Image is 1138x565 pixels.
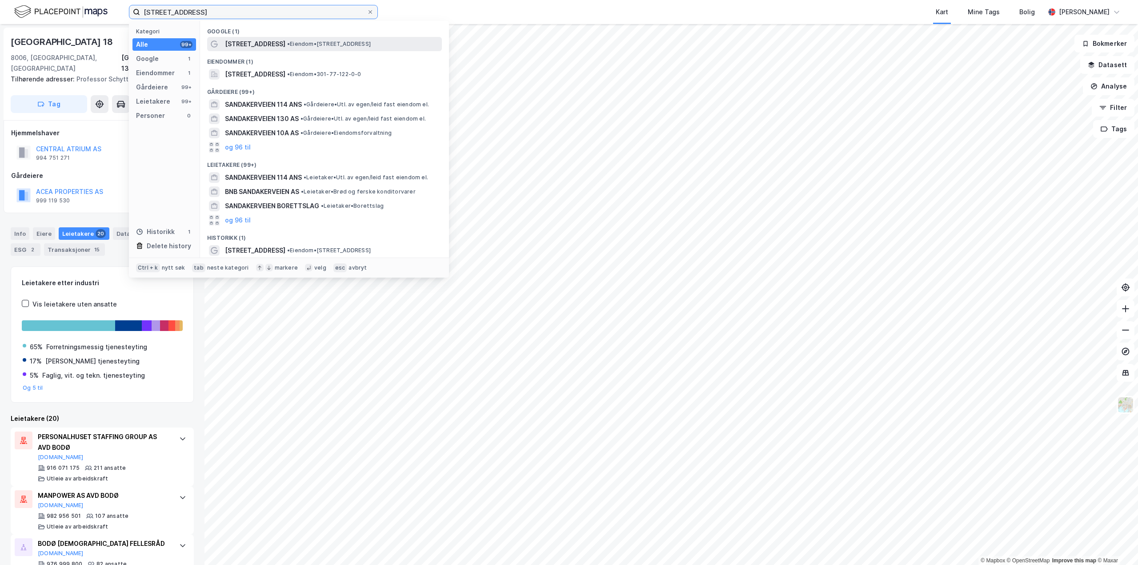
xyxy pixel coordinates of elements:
[22,278,183,288] div: Leietakere etter industri
[36,197,70,204] div: 999 119 530
[136,39,148,50] div: Alle
[1094,522,1138,565] iframe: Chat Widget
[136,68,175,78] div: Eiendommer
[200,51,449,67] div: Eiendommer (1)
[225,69,285,80] span: [STREET_ADDRESS]
[36,154,70,161] div: 994 751 271
[287,71,361,78] span: Eiendom • 301-77-122-0-0
[1083,77,1134,95] button: Analyse
[304,101,429,108] span: Gårdeiere • Utl. av egen/leid fast eiendom el.
[32,299,117,310] div: Vis leietakere uten ansatte
[225,128,299,138] span: SANDAKERVEIEN 10A AS
[30,356,42,367] div: 17%
[1007,557,1050,564] a: OpenStreetMap
[30,342,43,352] div: 65%
[936,7,948,17] div: Kart
[14,4,108,20] img: logo.f888ab2527a4732fd821a326f86c7f29.svg
[11,74,187,85] div: Professor Schyttes Gate 4
[304,174,306,181] span: •
[11,35,115,49] div: [GEOGRAPHIC_DATA] 18
[321,202,324,209] span: •
[349,264,367,271] div: avbryt
[287,247,290,254] span: •
[11,227,29,240] div: Info
[287,40,290,47] span: •
[47,523,108,530] div: Utleie av arbeidskraft
[1019,7,1035,17] div: Bolig
[287,71,290,77] span: •
[304,174,428,181] span: Leietaker • Utl. av egen/leid fast eiendom el.
[38,538,170,549] div: BODØ [DEMOGRAPHIC_DATA] FELLESRÅD
[207,264,249,271] div: neste kategori
[225,201,319,211] span: SANDAKERVEIEN BORETTSLAG
[94,464,126,472] div: 211 ansatte
[225,142,251,153] button: og 96 til
[180,98,192,105] div: 99+
[185,69,192,77] div: 1
[136,82,168,93] div: Gårdeiere
[1059,7,1110,17] div: [PERSON_NAME]
[44,243,105,256] div: Transaksjoner
[301,188,416,195] span: Leietaker • Brød og ferske konditorvarer
[200,154,449,170] div: Leietakere (99+)
[136,28,196,35] div: Kategori
[180,84,192,91] div: 99+
[121,52,194,74] div: [GEOGRAPHIC_DATA], 138/2082
[185,55,192,62] div: 1
[180,41,192,48] div: 99+
[11,95,87,113] button: Tag
[301,188,304,195] span: •
[38,490,170,501] div: MANPOWER AS AVD BODØ
[225,99,302,110] span: SANDAKERVEIEN 114 ANS
[136,110,165,121] div: Personer
[1052,557,1096,564] a: Improve this map
[968,7,1000,17] div: Mine Tags
[96,229,106,238] div: 20
[23,384,43,391] button: Og 5 til
[200,21,449,37] div: Google (1)
[33,227,55,240] div: Eiere
[113,227,157,240] div: Datasett
[1093,120,1134,138] button: Tags
[30,370,39,381] div: 5%
[1117,396,1134,413] img: Z
[333,263,347,272] div: esc
[38,550,84,557] button: [DOMAIN_NAME]
[92,245,101,254] div: 15
[136,53,159,64] div: Google
[200,227,449,243] div: Historikk (1)
[46,342,147,352] div: Forretningsmessig tjenesteyting
[185,112,192,119] div: 0
[225,245,285,256] span: [STREET_ADDRESS]
[38,502,84,509] button: [DOMAIN_NAME]
[162,264,185,271] div: nytt søk
[28,245,37,254] div: 2
[287,40,371,48] span: Eiendom • [STREET_ADDRESS]
[192,263,205,272] div: tab
[95,513,128,520] div: 107 ansatte
[225,172,302,183] span: SANDAKERVEIEN 114 ANS
[136,226,175,237] div: Historikk
[11,170,193,181] div: Gårdeiere
[1080,56,1134,74] button: Datasett
[225,186,299,197] span: BNB SANDAKERVEIEN AS
[136,263,160,272] div: Ctrl + k
[1074,35,1134,52] button: Bokmerker
[314,264,326,271] div: velg
[225,113,299,124] span: SANDAKERVEIEN 130 AS
[47,475,108,482] div: Utleie av arbeidskraft
[38,454,84,461] button: [DOMAIN_NAME]
[321,202,384,210] span: Leietaker • Borettslag
[304,101,306,108] span: •
[59,227,109,240] div: Leietakere
[140,5,367,19] input: Søk på adresse, matrikkel, gårdeiere, leietakere eller personer
[301,115,303,122] span: •
[200,81,449,97] div: Gårdeiere (99+)
[42,370,145,381] div: Faglig, vit. og tekn. tjenesteyting
[11,413,194,424] div: Leietakere (20)
[301,129,392,137] span: Gårdeiere • Eiendomsforvaltning
[47,513,81,520] div: 982 956 501
[136,96,170,107] div: Leietakere
[45,356,140,367] div: [PERSON_NAME] tjenesteyting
